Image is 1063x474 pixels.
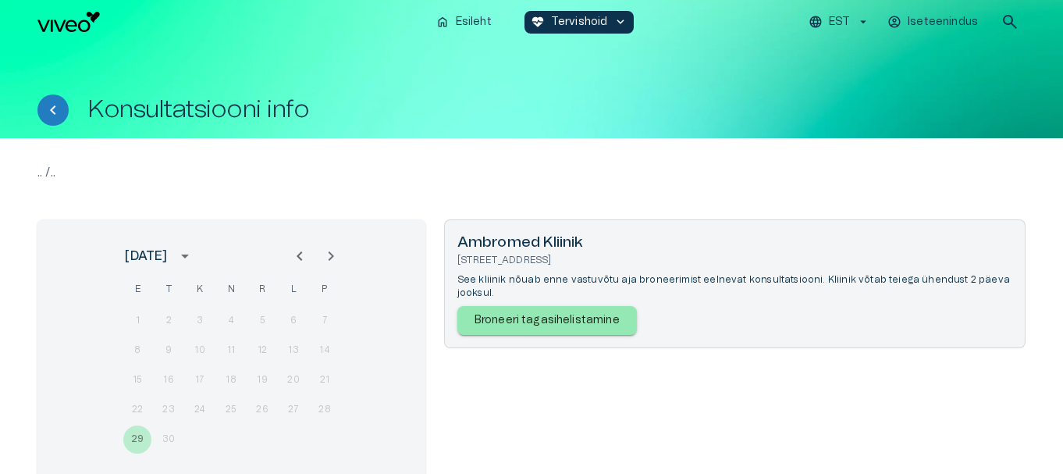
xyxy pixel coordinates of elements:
span: home [436,15,450,29]
span: keyboard_arrow_down [613,15,627,29]
div: Broneeri tagasihelistamine [457,306,637,335]
p: Iseteenindus [908,14,978,30]
span: ecg_heart [531,15,545,29]
span: esmaspäev [123,274,151,305]
button: open search modal [994,6,1026,37]
span: search [1001,12,1019,31]
div: [DATE] [125,247,167,266]
span: laupäev [279,274,308,305]
span: kolmapäev [186,274,214,305]
button: homeEsileht [429,11,500,34]
p: Tervishoid [551,14,608,30]
p: .. / .. [37,163,1026,182]
button: ecg_heartTervishoidkeyboard_arrow_down [524,11,635,34]
h6: Ambromed Kliinik [457,233,1012,254]
button: Tagasi [37,94,69,126]
a: Navigate to homepage [37,12,423,32]
a: Open selected supplier callback service booking [457,300,1012,335]
span: teisipäev [155,274,183,305]
span: pühapäev [311,274,339,305]
p: Broneeri tagasihelistamine [475,312,620,329]
button: Iseteenindus [885,11,982,34]
span: reede [248,274,276,305]
button: calendar view is open, switch to year view [172,243,198,269]
span: neljapäev [217,274,245,305]
h1: Konsultatsiooni info [87,96,309,123]
img: Viveo logo [37,12,100,32]
p: EST [829,14,850,30]
p: Esileht [456,14,492,30]
button: EST [806,11,873,34]
p: [STREET_ADDRESS] [457,254,1012,267]
button: Next month [315,241,347,272]
p: See kliinik nõuab enne vastuvõtu aja broneerimist eelnevat konsultatsiooni. Kliinik võtab teiega ... [457,273,1012,300]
